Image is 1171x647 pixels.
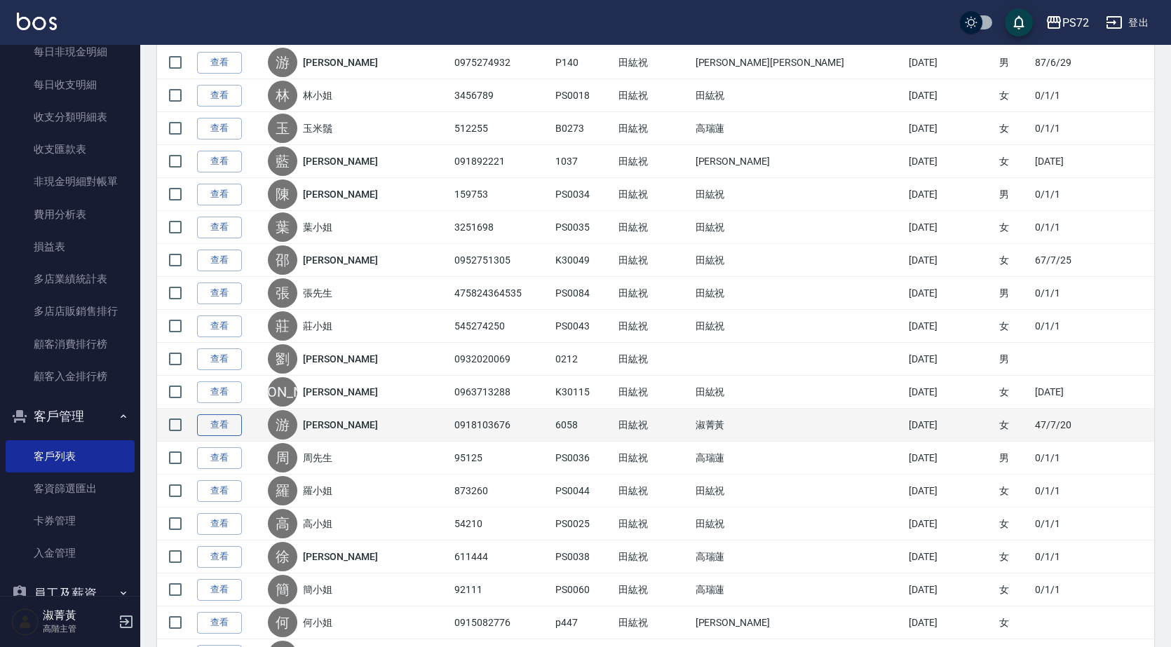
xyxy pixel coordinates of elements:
td: 田紘祝 [615,376,691,409]
td: 091892221 [451,145,552,178]
div: [PERSON_NAME] [268,377,297,407]
a: [PERSON_NAME] [303,187,377,201]
td: [DATE] [905,244,995,277]
a: 卡券管理 [6,505,135,537]
a: 何小姐 [303,615,332,629]
a: 葉小姐 [303,220,332,234]
td: 67/7/25 [1031,244,1090,277]
a: 損益表 [6,231,135,263]
td: K30115 [552,376,615,409]
td: 男 [996,178,1032,211]
a: [PERSON_NAME] [303,418,377,432]
div: 藍 [268,147,297,176]
td: 0212 [552,343,615,376]
button: 登出 [1100,10,1154,36]
td: PS0038 [552,540,615,573]
a: 非現金明細對帳單 [6,165,135,198]
td: 田紘祝 [615,475,691,508]
a: 查看 [197,513,242,535]
td: 女 [996,540,1032,573]
div: 玉 [268,114,297,143]
td: 田紘祝 [615,442,691,475]
td: 高瑞蓮 [692,442,906,475]
a: 查看 [197,118,242,139]
td: PS0018 [552,79,615,112]
td: 女 [996,573,1032,606]
td: 0/1/1 [1031,442,1090,475]
td: PS0034 [552,178,615,211]
td: 0/1/1 [1031,573,1090,606]
td: 0963713288 [451,376,552,409]
td: 田紘祝 [615,540,691,573]
td: [DATE] [905,442,995,475]
a: [PERSON_NAME] [303,154,377,168]
td: 0918103676 [451,409,552,442]
td: 高瑞蓮 [692,573,906,606]
button: 員工及薪資 [6,576,135,612]
a: 查看 [197,381,242,403]
td: 3251698 [451,211,552,244]
td: [DATE] [905,277,995,310]
td: 田紘祝 [615,508,691,540]
td: PS0060 [552,573,615,606]
td: 611444 [451,540,552,573]
td: [DATE] [905,409,995,442]
td: 田紘祝 [692,376,906,409]
td: [PERSON_NAME][PERSON_NAME] [692,46,906,79]
div: 徐 [268,542,297,571]
div: PS72 [1062,14,1089,32]
button: save [1005,8,1033,36]
td: PS0084 [552,277,615,310]
td: 女 [996,475,1032,508]
td: 田紘祝 [692,310,906,343]
a: [PERSON_NAME] [303,253,377,267]
td: 0975274932 [451,46,552,79]
td: [DATE] [905,112,995,145]
a: 玉米鬚 [303,121,332,135]
div: 林 [268,81,297,110]
td: 3456789 [451,79,552,112]
button: 客戶管理 [6,398,135,435]
td: 47/7/20 [1031,409,1090,442]
td: [PERSON_NAME] [692,606,906,639]
td: [DATE] [905,46,995,79]
a: 張先生 [303,286,332,300]
td: 0/1/1 [1031,79,1090,112]
td: 159753 [451,178,552,211]
td: PS0044 [552,475,615,508]
a: 多店業績統計表 [6,263,135,295]
td: p447 [552,606,615,639]
a: 查看 [197,217,242,238]
td: 女 [996,112,1032,145]
a: 查看 [197,85,242,107]
a: 簡小姐 [303,583,332,597]
td: PS0036 [552,442,615,475]
td: 0/1/1 [1031,178,1090,211]
td: [DATE] [905,211,995,244]
td: 田紘祝 [692,211,906,244]
td: 女 [996,606,1032,639]
a: 查看 [197,348,242,370]
td: 田紘祝 [615,343,691,376]
a: [PERSON_NAME] [303,352,377,366]
td: 田紘祝 [615,46,691,79]
td: [DATE] [905,475,995,508]
td: 95125 [451,442,552,475]
div: 簡 [268,575,297,604]
a: 查看 [197,52,242,74]
div: 葉 [268,212,297,242]
td: 淑菁黃 [692,409,906,442]
td: B0273 [552,112,615,145]
td: 512255 [451,112,552,145]
td: 田紘祝 [615,79,691,112]
td: 女 [996,145,1032,178]
a: 多店店販銷售排行 [6,295,135,327]
td: PS0035 [552,211,615,244]
button: PS72 [1040,8,1095,37]
td: [DATE] [905,79,995,112]
div: 羅 [268,476,297,505]
td: 0915082776 [451,606,552,639]
a: 查看 [197,480,242,502]
td: 田紘祝 [615,112,691,145]
td: 0/1/1 [1031,540,1090,573]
